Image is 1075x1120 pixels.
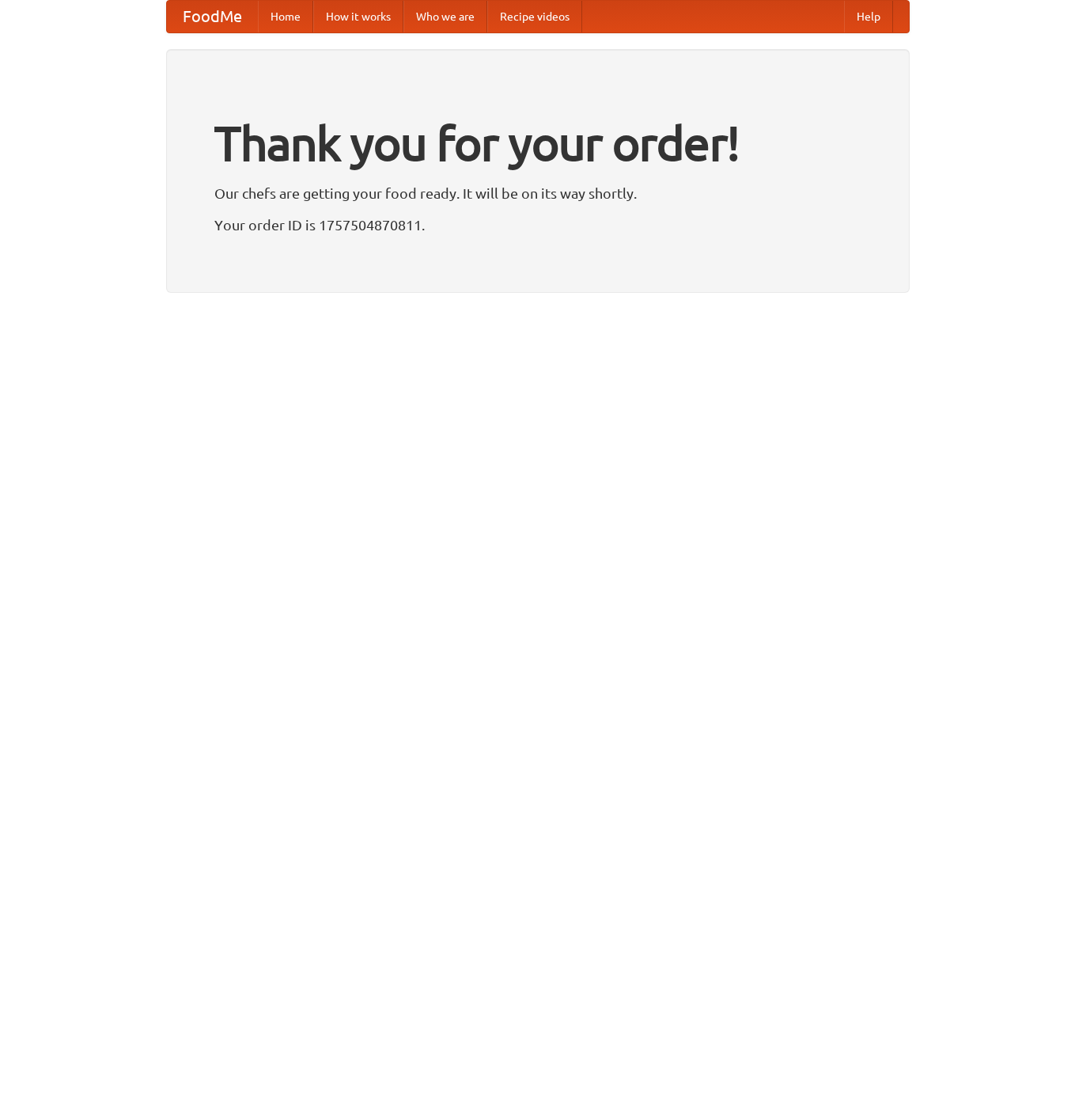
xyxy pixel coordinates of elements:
p: Our chefs are getting your food ready. It will be on its way shortly. [214,181,861,205]
a: FoodMe [167,1,258,32]
a: Recipe videos [487,1,582,32]
a: How it works [313,1,403,32]
h1: Thank you for your order! [214,105,861,181]
a: Help [844,1,893,32]
a: Who we are [403,1,487,32]
p: Your order ID is 1757504870811. [214,213,861,237]
a: Home [258,1,313,32]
